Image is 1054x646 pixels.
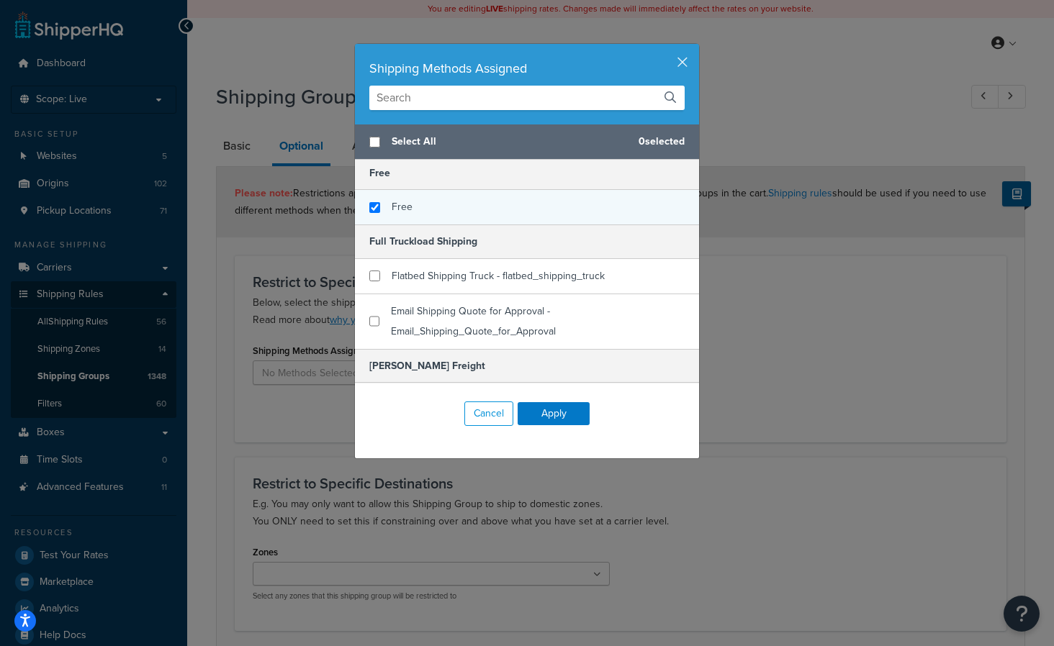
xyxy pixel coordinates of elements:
h5: [PERSON_NAME] Freight [355,349,699,383]
h5: Full Truckload Shipping [355,224,699,258]
button: Apply [518,402,590,425]
span: Select All [392,132,627,152]
input: Search [369,86,685,110]
div: 0 selected [355,124,699,160]
div: Shipping Methods Assigned [369,58,685,78]
button: Cancel [464,401,513,426]
span: Email Shipping Quote for Approval - Email_Shipping_Quote_for_Approval [391,304,556,339]
h5: Free [355,156,699,190]
span: Free [392,199,413,214]
span: Flatbed Shipping Truck - flatbed_shipping_truck [392,268,605,283]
